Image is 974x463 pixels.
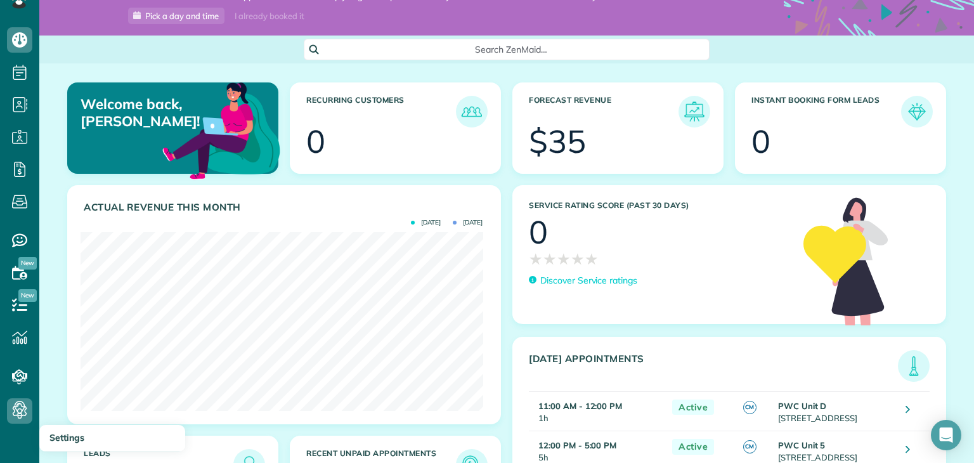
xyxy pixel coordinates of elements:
[459,99,484,124] img: icon_recurring_customers-cf858462ba22bcd05b5a5880d41d6543d210077de5bb9ebc9590e49fd87d84ed.png
[306,126,325,157] div: 0
[672,439,714,455] span: Active
[538,401,622,411] strong: 11:00 AM - 12:00 PM
[538,440,616,450] strong: 12:00 PM - 5:00 PM
[306,96,456,127] h3: Recurring Customers
[743,401,756,414] span: CM
[18,257,37,270] span: New
[901,353,926,379] img: icon_todays_appointments-901f7ab196bb0bea1936b74009e4eb5ffbc2d2711fa7634e0d609ed5ef32b18b.png
[585,248,599,270] span: ★
[540,274,637,287] p: Discover Service ratings
[529,96,679,127] h3: Forecast Revenue
[411,219,441,226] span: [DATE]
[543,248,557,270] span: ★
[84,202,488,213] h3: Actual Revenue this month
[39,425,185,452] a: Settings
[160,68,283,191] img: dashboard_welcome-42a62b7d889689a78055ac9021e634bf52bae3f8056760290aed330b23ab8690.png
[529,274,637,287] a: Discover Service ratings
[904,99,930,124] img: icon_form_leads-04211a6a04a5b2264e4ee56bc0799ec3eb69b7e499cbb523a139df1d13a81ae0.png
[18,289,37,302] span: New
[529,126,586,157] div: $35
[49,432,84,443] span: Settings
[529,391,666,431] td: 1h
[227,8,311,24] div: I already booked it
[128,8,224,24] a: Pick a day and time
[557,248,571,270] span: ★
[778,401,827,411] strong: PWC Unit D
[751,126,770,157] div: 0
[529,201,791,210] h3: Service Rating score (past 30 days)
[529,216,548,248] div: 0
[571,248,585,270] span: ★
[751,96,901,127] h3: Instant Booking Form Leads
[931,420,961,450] div: Open Intercom Messenger
[672,400,714,415] span: Active
[743,440,756,453] span: CM
[529,248,543,270] span: ★
[453,219,483,226] span: [DATE]
[778,440,826,450] strong: PWC Unit 5
[775,391,896,431] td: [STREET_ADDRESS]
[81,96,210,129] p: Welcome back, [PERSON_NAME]!
[145,11,219,21] span: Pick a day and time
[529,353,898,382] h3: [DATE] Appointments
[682,99,707,124] img: icon_forecast_revenue-8c13a41c7ed35a8dcfafea3cbb826a0462acb37728057bba2d056411b612bbbe.png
